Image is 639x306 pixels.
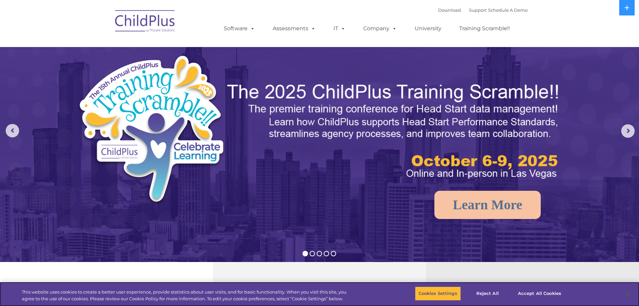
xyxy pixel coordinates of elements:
[357,22,404,35] a: Company
[469,7,487,13] a: Support
[217,22,262,35] a: Software
[434,191,541,219] a: Learn More
[514,287,565,301] button: Accept All Cookies
[488,7,528,13] a: Schedule A Demo
[93,72,122,77] span: Phone number
[467,287,509,301] button: Reject All
[266,22,322,35] a: Assessments
[327,22,352,35] a: IT
[93,44,114,49] span: Last name
[415,287,461,301] button: Cookies Settings
[438,7,461,13] a: Download
[22,289,352,302] div: This website uses cookies to create a better user experience, provide statistics about user visit...
[621,286,636,301] button: Close
[438,7,528,13] font: |
[112,5,179,39] img: ChildPlus by Procare Solutions
[408,22,448,35] a: University
[452,22,517,35] a: Training Scramble!!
